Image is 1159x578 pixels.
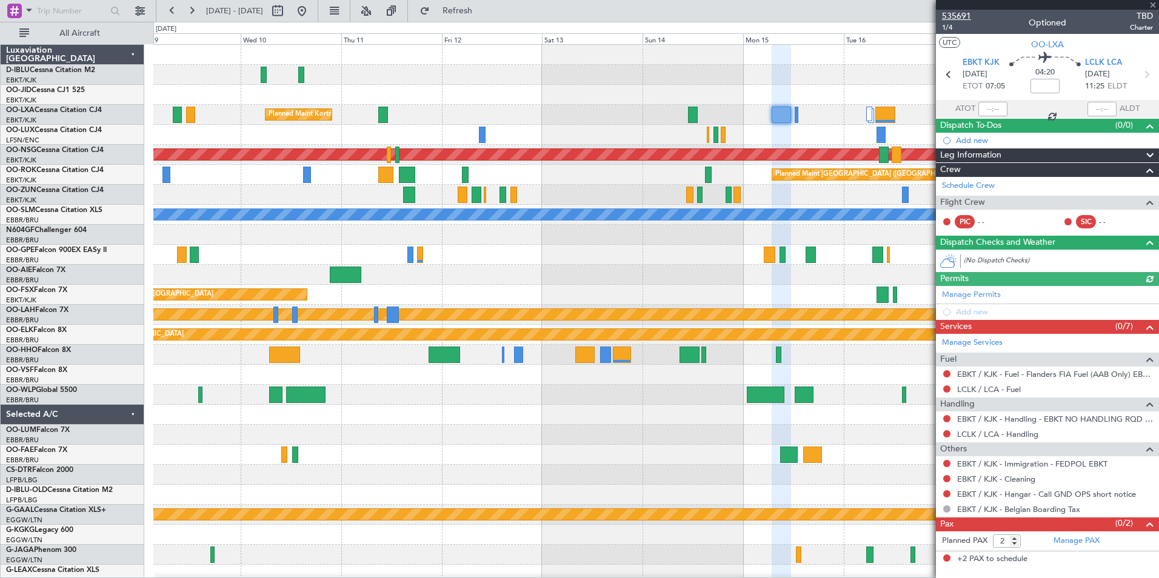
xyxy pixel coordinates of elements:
span: G-GAAL [6,507,34,514]
div: - - [978,216,1005,227]
a: OO-GPEFalcon 900EX EASy II [6,247,107,254]
a: EBBR/BRU [6,276,39,285]
a: G-JAGAPhenom 300 [6,546,76,554]
div: Planned Maint [GEOGRAPHIC_DATA] ([GEOGRAPHIC_DATA]) [775,165,966,184]
a: EBKT / KJK - Hangar - Call GND OPS short notice [957,489,1136,499]
span: Flight Crew [940,196,985,210]
span: G-JAGA [6,546,34,554]
span: OO-FSX [6,287,34,294]
span: Refresh [432,7,483,15]
span: OO-WLP [6,387,36,394]
button: All Aircraft [13,24,132,43]
span: OO-VSF [6,367,34,374]
a: EBKT / KJK - Cleaning [957,474,1035,484]
span: ATOT [955,103,975,115]
span: Charter [1130,22,1153,33]
a: LFPB/LBG [6,496,38,505]
a: OO-LXACessna Citation CJ4 [6,107,102,114]
span: D-IBLU [6,67,30,74]
div: PIC [955,215,975,228]
div: Wed 10 [241,33,341,44]
span: (0/2) [1115,517,1133,530]
span: Pax [940,517,954,531]
a: LCLK / LCA - Handling [957,429,1038,439]
span: OO-FAE [6,447,34,454]
span: OO-HHO [6,347,38,354]
a: OO-NSGCessna Citation CJ4 [6,147,104,154]
a: D-IBLUCessna Citation M2 [6,67,95,74]
span: CS-DTR [6,467,32,474]
span: OO-LUM [6,427,36,434]
span: OO-GPE [6,247,35,254]
span: ETOT [963,81,983,93]
a: Schedule Crew [942,180,995,192]
a: EBBR/BRU [6,396,39,405]
label: Planned PAX [942,535,987,547]
span: [DATE] - [DATE] [206,5,263,16]
a: EGGW/LTN [6,516,42,525]
span: Crew [940,163,961,177]
a: OO-JIDCessna CJ1 525 [6,87,85,94]
a: OO-AIEFalcon 7X [6,267,65,274]
input: Trip Number [37,2,107,20]
a: OO-VSFFalcon 8X [6,367,67,374]
a: EBKT/KJK [6,296,36,305]
a: EBKT / KJK - Handling - EBKT NO HANDLING RQD FOR CJ [957,414,1153,424]
span: ELDT [1107,81,1127,93]
a: OO-HHOFalcon 8X [6,347,71,354]
a: LCLK / LCA - Fuel [957,384,1021,394]
span: 11:25 [1085,81,1104,93]
span: [DATE] [963,68,987,81]
a: EGGW/LTN [6,536,42,545]
a: EBKT / KJK - Fuel - Flanders FIA Fuel (AAB Only) EBKT / KJK [957,369,1153,379]
a: EBKT/KJK [6,96,36,105]
a: N604GFChallenger 604 [6,227,87,234]
span: OO-JID [6,87,32,94]
span: TBD [1130,10,1153,22]
div: (No Dispatch Checks) [964,256,1159,268]
div: Fri 12 [442,33,543,44]
a: EBBR/BRU [6,216,39,225]
span: OO-LUX [6,127,35,134]
a: OO-ROKCessna Citation CJ4 [6,167,104,174]
a: EBBR/BRU [6,376,39,385]
a: EBKT/KJK [6,156,36,165]
a: OO-LAHFalcon 7X [6,307,68,314]
div: Tue 9 [140,33,241,44]
span: OO-LXA [1031,38,1064,51]
span: 535691 [942,10,971,22]
a: Manage Services [942,337,1003,349]
span: OO-AIE [6,267,32,274]
span: OO-ELK [6,327,33,334]
span: OO-ZUN [6,187,36,194]
span: Handling [940,397,975,411]
div: Add new [956,135,1153,145]
span: Leg Information [940,148,1001,162]
a: G-KGKGLegacy 600 [6,527,73,534]
a: OO-LUXCessna Citation CJ4 [6,127,102,134]
span: Dispatch To-Dos [940,119,1001,133]
a: OO-FSXFalcon 7X [6,287,67,294]
span: (0/7) [1115,320,1133,333]
a: EGGW/LTN [6,556,42,565]
a: LFSN/ENC [6,136,39,145]
span: [DATE] [1085,68,1110,81]
span: G-LEAX [6,566,32,574]
a: OO-LUMFalcon 7X [6,427,70,434]
a: LFPB/LBG [6,476,38,485]
span: Dispatch Checks and Weather [940,236,1055,250]
a: G-LEAXCessna Citation XLS [6,566,99,574]
a: EBKT / KJK - Belgian Boarding Tax [957,504,1080,514]
a: EBKT/KJK [6,176,36,185]
span: Others [940,442,967,456]
div: Sun 14 [643,33,743,44]
div: Optioned [1029,16,1066,29]
button: Refresh [414,1,487,21]
span: Services [940,320,972,334]
span: Fuel [940,353,957,367]
a: OO-WLPGlobal 5500 [6,387,77,394]
a: EBKT/KJK [6,76,36,85]
div: SIC [1076,215,1096,228]
span: All Aircraft [32,29,128,38]
span: OO-LXA [6,107,35,114]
